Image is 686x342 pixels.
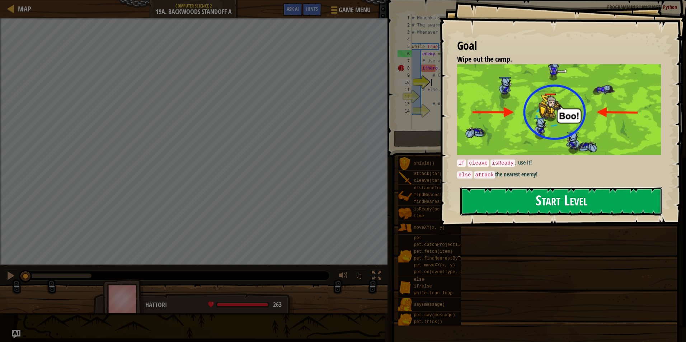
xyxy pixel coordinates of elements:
[414,186,460,191] span: distanceTo(target)
[103,279,144,319] img: thang_avatar_frame.png
[398,36,412,43] div: 4
[467,160,489,167] code: cleave
[414,302,445,307] span: say(message)
[457,64,666,155] img: Backwoods standoff intro
[414,225,445,230] span: moveXY(x, y)
[414,242,481,247] span: pet.catchProjectile(arrow)
[398,22,412,29] div: 2
[4,269,18,284] button: Ctrl + P: Pause
[356,270,363,281] span: ♫
[398,171,412,185] img: portrait.png
[398,86,412,93] div: 11
[448,54,659,65] li: Wipe out the camp.
[414,207,452,212] span: isReady(action)
[354,269,366,284] button: ♫
[414,193,460,198] span: findNearestEnemy()
[457,171,473,179] code: else
[414,277,424,282] span: else
[398,207,412,220] img: portrait.png
[398,221,412,235] img: portrait.png
[460,187,662,215] button: Start Level
[414,249,452,254] span: pet.fetch(item)
[414,263,455,268] span: pet.moveXY(x, y)
[14,4,31,14] a: Map
[145,300,287,310] div: Hattori
[457,54,512,64] span: Wipe out the camp.
[283,3,302,16] button: Ask AI
[398,50,412,57] div: 6
[398,108,412,115] div: 14
[325,3,375,20] button: Game Menu
[306,5,318,12] span: Hints
[414,291,452,296] span: while-true loop
[398,189,412,203] img: portrait.png
[414,214,424,219] span: time
[414,256,483,261] span: pet.findNearestByType(type)
[336,269,351,284] button: Adjust volume
[398,65,412,72] div: 8
[398,14,412,22] div: 1
[398,313,412,326] img: portrait.png
[414,313,455,318] span: pet.say(message)
[398,298,412,312] img: portrait.png
[398,157,412,171] img: portrait.png
[398,281,412,294] img: portrait.png
[457,38,661,54] div: Goal
[414,284,432,289] span: if/else
[474,171,495,179] code: attack
[414,270,481,275] span: pet.on(eventType, handler)
[398,100,412,108] div: 13
[18,4,31,14] span: Map
[398,43,412,50] div: 5
[339,5,371,15] span: Game Menu
[398,57,412,65] div: 7
[414,178,450,183] span: cleave(target)
[414,161,434,166] span: shield()
[414,319,442,324] span: pet.trick()
[370,269,384,284] button: Toggle fullscreen
[398,79,412,86] div: 10
[457,158,666,167] p: , use it!
[414,199,457,204] span: findNearestItem()
[287,5,299,12] span: Ask AI
[414,171,450,176] span: attack(target)
[490,160,515,167] code: isReady
[398,249,412,263] img: portrait.png
[398,72,412,79] div: 9
[12,330,20,338] button: Ask AI
[394,130,531,147] button: Run ⇧↵
[398,93,412,100] div: 12
[457,170,666,179] p: the nearest enemy!
[457,160,466,167] code: if
[414,236,422,241] span: pet
[398,29,412,36] div: 3
[208,301,282,308] div: health: 263 / 263
[273,300,282,309] span: 263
